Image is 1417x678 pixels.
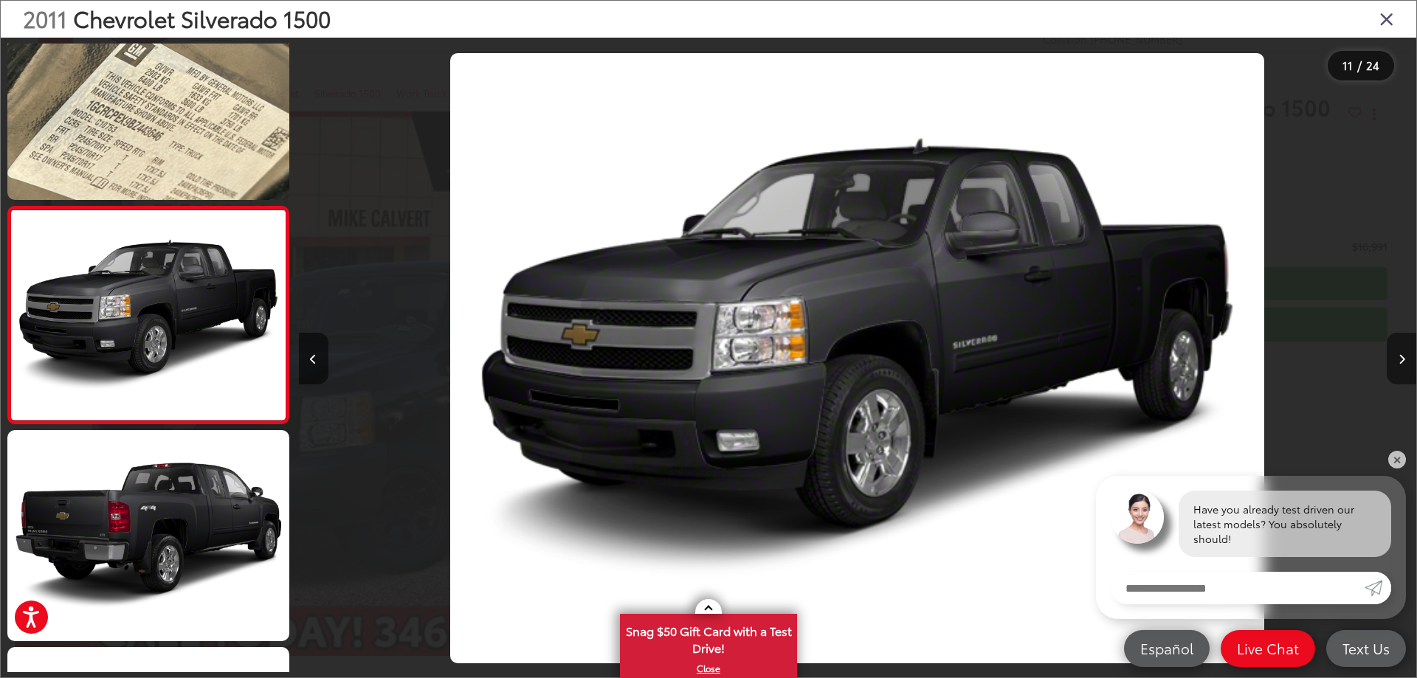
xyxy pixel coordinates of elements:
img: Agent profile photo [1111,491,1164,544]
span: Text Us [1335,639,1397,657]
a: Text Us [1326,630,1406,667]
img: 2011 Chevrolet Silverado 1500 Work Truck [450,53,1264,663]
span: Chevrolet Silverado 1500 [73,2,331,34]
div: 2011 Chevrolet Silverado 1500 Work Truck 10 [299,53,1416,663]
a: Español [1124,630,1210,667]
span: 11 [1342,57,1353,73]
a: Live Chat [1221,630,1315,667]
span: 2011 [23,2,67,34]
img: 2011 Chevrolet Silverado 1500 Work Truck [4,428,292,643]
i: Close gallery [1379,9,1394,28]
img: 2011 Chevrolet Silverado 1500 Work Truck [8,210,288,420]
input: Enter your message [1111,572,1365,604]
span: 24 [1366,57,1379,73]
button: Previous image [299,333,328,384]
div: Have you already test driven our latest models? You absolutely should! [1179,491,1391,557]
span: / [1356,60,1363,71]
span: Live Chat [1230,639,1306,657]
span: Snag $50 Gift Card with a Test Drive! [621,615,796,660]
button: Next image [1387,333,1416,384]
span: Español [1133,639,1201,657]
a: Submit [1365,572,1391,604]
